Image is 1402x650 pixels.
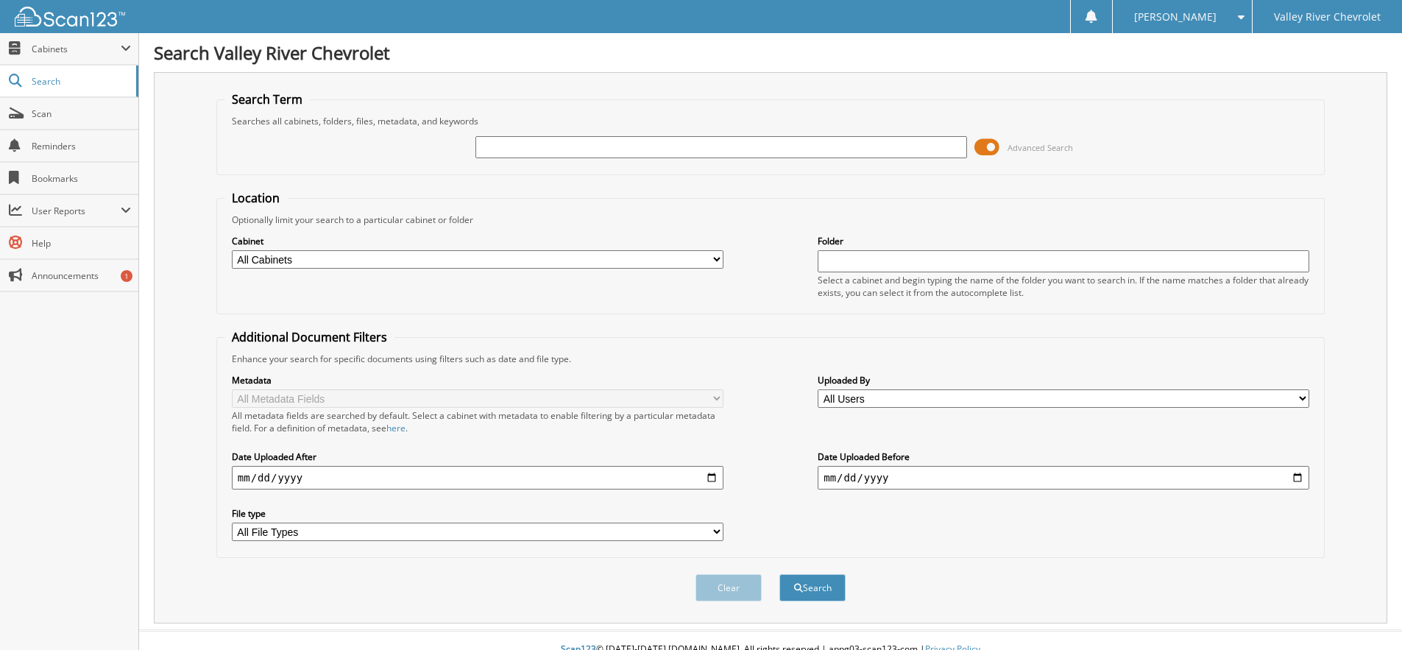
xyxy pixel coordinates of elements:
legend: Location [224,190,287,206]
label: Date Uploaded After [232,451,723,463]
input: end [818,466,1309,490]
span: Bookmarks [32,172,131,185]
span: Search [32,75,129,88]
label: Metadata [232,374,723,386]
div: Searches all cabinets, folders, files, metadata, and keywords [224,115,1317,127]
div: Select a cabinet and begin typing the name of the folder you want to search in. If the name match... [818,274,1309,299]
button: Search [779,574,846,601]
img: scan123-logo-white.svg [15,7,125,27]
legend: Additional Document Filters [224,329,394,345]
span: Help [32,237,131,250]
div: 1 [121,270,132,282]
div: All metadata fields are searched by default. Select a cabinet with metadata to enable filtering b... [232,409,723,434]
label: Uploaded By [818,374,1309,386]
div: Enhance your search for specific documents using filters such as date and file type. [224,353,1317,365]
span: Announcements [32,269,131,282]
span: Advanced Search [1008,142,1073,153]
span: [PERSON_NAME] [1134,13,1217,21]
label: File type [232,507,723,520]
input: start [232,466,723,490]
div: Optionally limit your search to a particular cabinet or folder [224,213,1317,226]
a: here [386,422,406,434]
button: Clear [695,574,762,601]
label: Folder [818,235,1309,247]
span: Cabinets [32,43,121,55]
legend: Search Term [224,91,310,107]
span: Valley River Chevrolet [1274,13,1381,21]
label: Date Uploaded Before [818,451,1309,463]
span: User Reports [32,205,121,217]
label: Cabinet [232,235,723,247]
span: Scan [32,107,131,120]
span: Reminders [32,140,131,152]
h1: Search Valley River Chevrolet [154,40,1387,65]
